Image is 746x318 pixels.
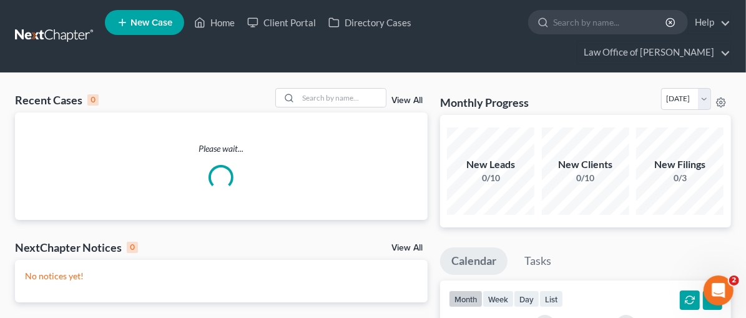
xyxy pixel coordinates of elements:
[440,95,529,110] h3: Monthly Progress
[704,276,734,306] iframe: Intercom live chat
[447,172,534,184] div: 0/10
[514,291,539,307] button: day
[542,157,629,172] div: New Clients
[636,157,724,172] div: New Filings
[636,172,724,184] div: 0/3
[729,276,739,286] span: 2
[553,11,667,34] input: Search by name...
[130,18,172,27] span: New Case
[298,89,386,107] input: Search by name...
[689,11,730,34] a: Help
[15,240,138,255] div: NextChapter Notices
[447,157,534,172] div: New Leads
[440,247,508,275] a: Calendar
[542,172,629,184] div: 0/10
[577,41,730,64] a: Law Office of [PERSON_NAME]
[87,94,99,106] div: 0
[188,11,241,34] a: Home
[483,291,514,307] button: week
[539,291,563,307] button: list
[391,96,423,105] a: View All
[25,270,418,282] p: No notices yet!
[322,11,418,34] a: Directory Cases
[15,92,99,107] div: Recent Cases
[513,247,562,275] a: Tasks
[241,11,322,34] a: Client Portal
[391,244,423,252] a: View All
[449,291,483,307] button: month
[127,242,138,253] div: 0
[15,142,428,155] p: Please wait...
